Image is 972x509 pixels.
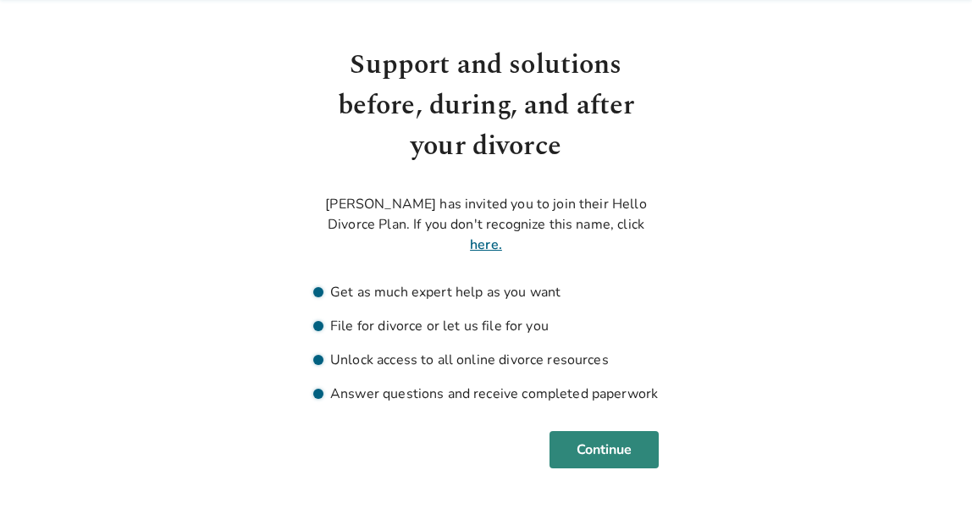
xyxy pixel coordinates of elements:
li: Unlock access to all online divorce resources [313,350,659,370]
p: [PERSON_NAME] has invited you to join their Hello Divorce Plan. If you don't recognize this name,... [313,194,659,255]
a: here. [470,235,502,254]
li: Answer questions and receive completed paperwork [313,384,659,404]
button: Continue [550,431,659,468]
h1: Support and solutions before, during, and after your divorce [313,45,659,167]
li: File for divorce or let us file for you [313,316,659,336]
li: Get as much expert help as you want [313,282,659,302]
